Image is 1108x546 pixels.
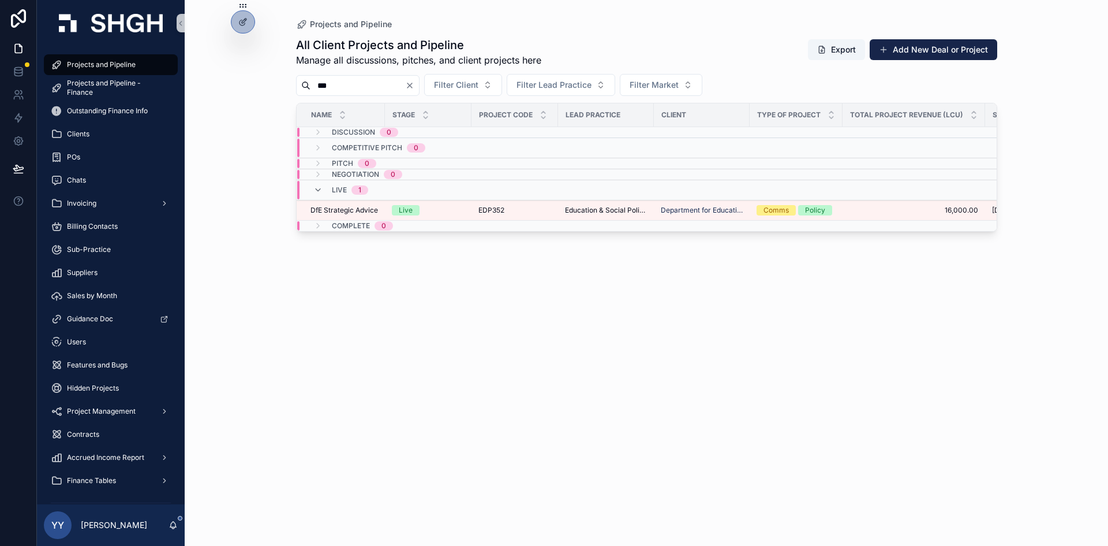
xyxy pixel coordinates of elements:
span: Live [332,185,347,195]
p: [PERSON_NAME] [81,519,147,531]
button: Clear [405,81,419,90]
a: Department for Education [661,206,743,215]
span: POs [67,153,80,162]
a: Suppliers [44,262,178,283]
a: Projects and Pipeline [296,18,392,30]
span: Finance Tables [67,476,116,485]
a: 16,000.00 [849,206,978,215]
a: POs [44,147,178,168]
div: Comms [763,205,789,216]
div: Policy [805,205,825,216]
span: Stage [392,110,415,120]
div: 1 [358,185,361,195]
span: Name [311,110,332,120]
span: Manage all discussions, pitches, and client projects here [296,53,541,67]
span: Guidance Doc [67,314,113,324]
span: Project Management [67,407,136,416]
span: Sales by Month [67,291,117,300]
span: Filter Market [630,79,679,91]
span: Outstanding Finance Info [67,106,148,116]
button: Export [808,39,865,60]
span: Start Date [993,110,1035,120]
span: Suppliers [67,268,98,277]
span: Discussion [332,128,375,137]
a: Features and Bugs [44,355,178,376]
div: 0 [387,128,391,137]
div: Live [399,205,413,216]
img: App logo [59,14,163,32]
button: Add New Deal or Project [870,39,997,60]
button: Select Button [620,74,702,96]
span: YY [51,518,64,532]
h1: All Client Projects and Pipeline [296,37,541,53]
a: Live [392,205,465,216]
button: Select Button [424,74,502,96]
span: Client [661,110,686,120]
span: Accrued Income Report [67,453,144,462]
span: Projects and Pipeline - Finance [67,79,166,97]
span: [DATE] [992,206,1015,215]
span: Filter Lead Practice [516,79,592,91]
div: scrollable content [37,46,185,504]
span: Competitive Pitch [332,143,402,153]
span: Total Project Revenue (LCU) [850,110,963,120]
span: Negotiation [332,170,379,179]
a: Projects and Pipeline [44,54,178,75]
a: Contracts [44,424,178,445]
span: Hidden Projects [67,384,119,393]
span: Sub-Practice [67,245,111,254]
span: Pitch [332,159,353,168]
div: 0 [365,159,369,168]
div: 0 [381,221,386,231]
span: Type of Project [757,110,821,120]
a: Projects and Pipeline - Finance [44,77,178,98]
a: CommsPolicy [757,205,836,216]
a: Users [44,332,178,352]
div: 0 [414,143,418,153]
a: Accrued Income Report [44,447,178,468]
div: 0 [391,170,395,179]
span: Invoicing [67,199,96,208]
span: Projects and Pipeline [310,18,392,30]
span: Filter Client [434,79,478,91]
a: Billing Contacts [44,216,178,237]
a: Education & Social Policy [565,206,647,215]
a: Finance Tables [44,470,178,491]
span: Features and Bugs [67,361,128,370]
span: Billing Contacts [67,222,118,231]
span: Project Code [479,110,533,120]
a: Guidance Doc [44,309,178,329]
span: EDP352 [478,206,504,215]
button: Select Button [507,74,615,96]
span: Users [67,337,86,347]
a: Project Management [44,401,178,422]
a: Hidden Projects [44,378,178,399]
span: Lead Practice [566,110,620,120]
a: Sales by Month [44,285,178,306]
a: Chats [44,170,178,191]
a: Invoicing [44,193,178,214]
a: Clients [44,124,178,144]
a: [DATE] [992,206,1065,215]
span: Projects and Pipeline [67,60,136,69]
span: Clients [67,129,89,139]
a: EDP352 [478,206,551,215]
a: DfE Strategic Advice [310,206,378,215]
a: Sub-Practice [44,239,178,260]
span: Contracts [67,430,99,439]
span: Chats [67,176,86,185]
span: Complete [332,221,370,231]
a: Outstanding Finance Info [44,101,178,121]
